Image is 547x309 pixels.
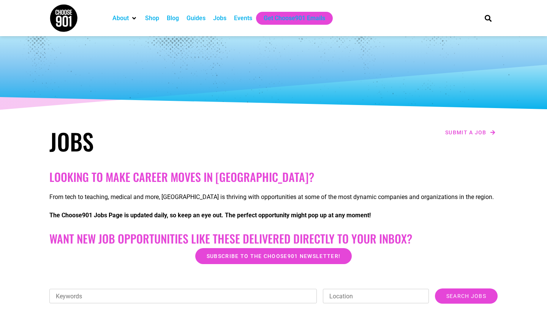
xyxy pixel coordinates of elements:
a: Blog [167,14,179,23]
h2: Want New Job Opportunities like these Delivered Directly to your Inbox? [49,232,498,245]
p: From tech to teaching, medical and more, [GEOGRAPHIC_DATA] is thriving with opportunities at some... [49,193,498,202]
div: Search [482,12,495,24]
span: Subscribe to the Choose901 newsletter! [207,253,340,259]
a: Events [234,14,252,23]
input: Search Jobs [435,288,498,304]
div: About [109,12,141,25]
input: Keywords [49,289,317,303]
h1: Jobs [49,127,270,155]
h2: Looking to make career moves in [GEOGRAPHIC_DATA]? [49,170,498,184]
strong: The Choose901 Jobs Page is updated daily, so keep an eye out. The perfect opportunity might pop u... [49,212,371,219]
span: Submit a job [445,130,487,135]
a: About [112,14,129,23]
a: Jobs [213,14,226,23]
a: Shop [145,14,159,23]
a: Get Choose901 Emails [264,14,325,23]
a: Submit a job [443,127,498,137]
nav: Main nav [109,12,472,25]
input: Location [323,289,429,303]
a: Guides [187,14,206,23]
a: Subscribe to the Choose901 newsletter! [195,248,352,264]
